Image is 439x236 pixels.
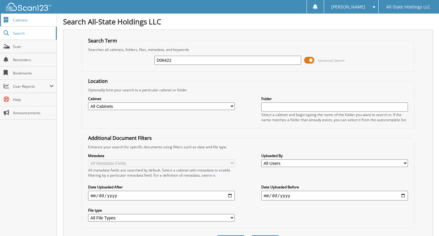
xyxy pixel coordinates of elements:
legend: Location [85,78,111,84]
a: here [208,173,215,178]
div: Enhance your search for specific documents using filters such as date and file type. [85,144,411,149]
input: start [88,191,235,200]
span: Search [13,31,53,36]
h1: Search All-State Holdings LLC [63,17,433,27]
label: Folder [261,96,408,101]
label: Cabinet [88,96,235,101]
iframe: Chat Widget [409,207,439,236]
label: Metadata [88,153,235,158]
span: Announcements [13,110,54,115]
legend: Additional Document Filters [85,135,155,141]
span: Help [13,97,54,102]
div: Select a cabinet and begin typing the name of the folder you want to search in. If the name match... [261,112,408,122]
span: Cabinets [13,17,54,23]
label: File type [88,208,235,213]
input: end [261,191,408,200]
span: Bookmarks [13,71,54,76]
legend: Search Term [85,37,120,44]
span: Scan [13,44,54,49]
span: [PERSON_NAME] [331,5,365,9]
label: Date Uploaded After [88,184,235,190]
div: Optionally limit your search to a particular cabinet or folder [85,87,411,93]
div: All metadata fields are searched by default. Select a cabinet with metadata to enable filtering b... [88,168,235,178]
label: Uploaded By [261,153,408,158]
img: scan123-logo-white.svg [6,3,51,11]
span: All-State Holdings LLC [386,5,430,9]
span: Advanced Search [318,58,345,63]
div: Searches all cabinets, folders, files, metadata, and keywords [85,47,411,52]
span: User Reports [13,84,49,89]
label: Date Uploaded Before [261,184,408,190]
span: Reminders [13,57,54,62]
